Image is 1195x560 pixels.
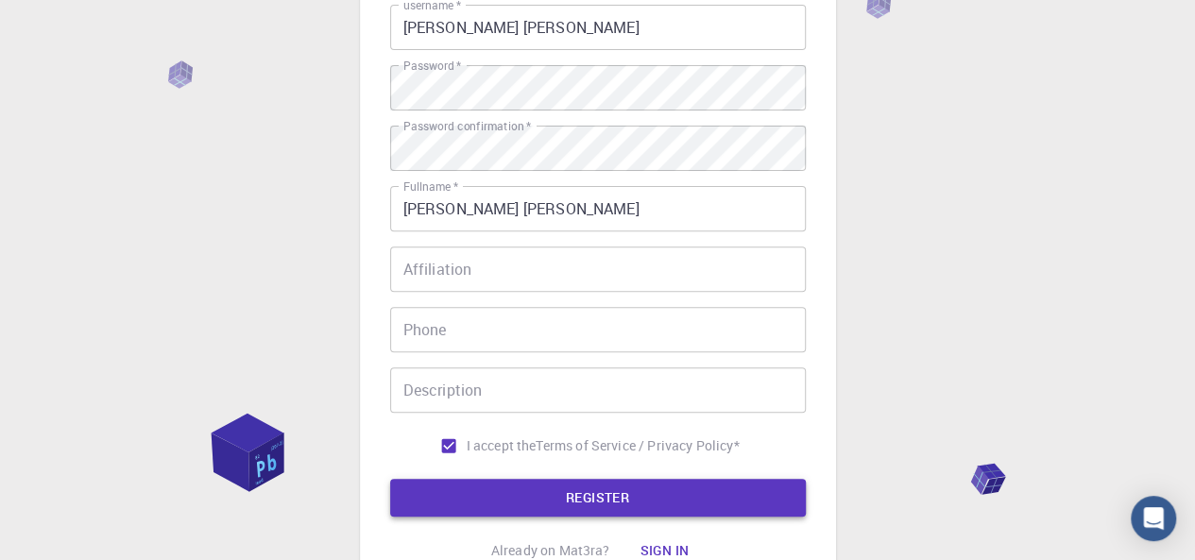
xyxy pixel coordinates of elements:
[403,178,458,195] label: Fullname
[536,436,739,455] p: Terms of Service / Privacy Policy *
[467,436,537,455] span: I accept the
[1131,496,1176,541] div: Open Intercom Messenger
[491,541,610,560] p: Already on Mat3ra?
[390,479,806,517] button: REGISTER
[403,58,461,74] label: Password
[403,118,531,134] label: Password confirmation
[536,436,739,455] a: Terms of Service / Privacy Policy*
